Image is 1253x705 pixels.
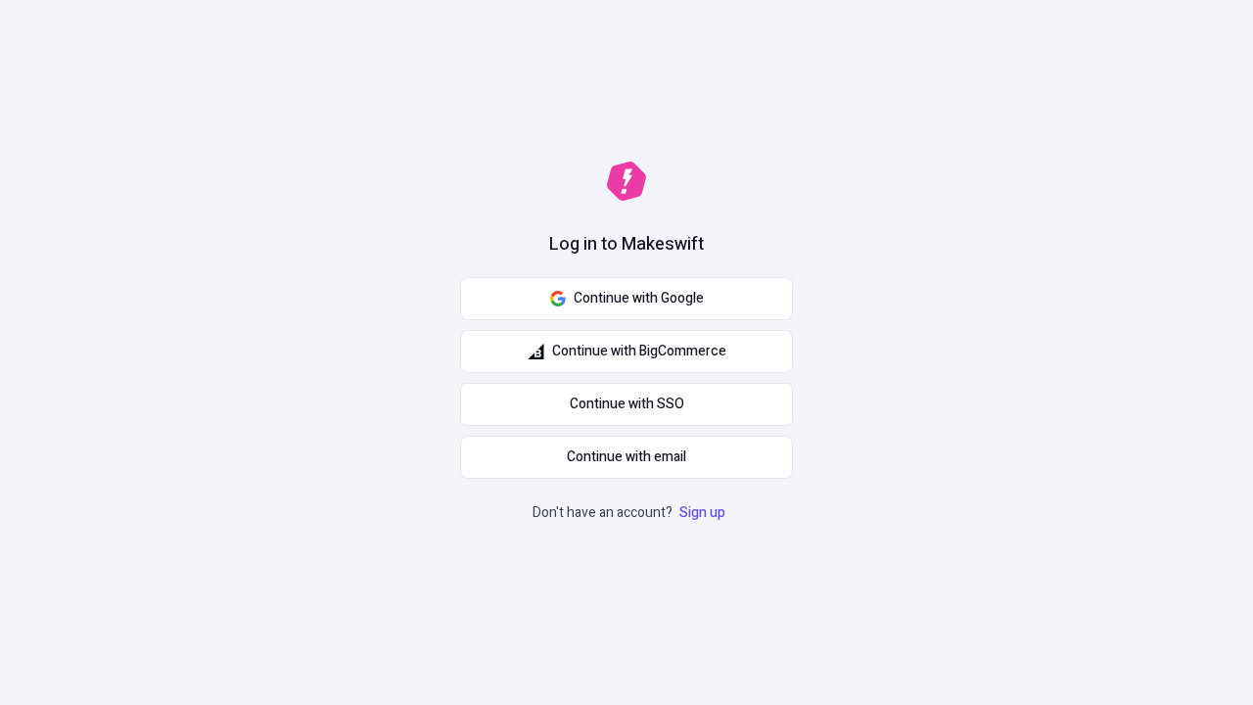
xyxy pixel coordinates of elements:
span: Continue with Google [574,288,704,309]
button: Continue with Google [460,277,793,320]
span: Continue with BigCommerce [552,341,726,362]
a: Continue with SSO [460,383,793,426]
button: Continue with BigCommerce [460,330,793,373]
p: Don't have an account? [533,502,729,524]
button: Continue with email [460,436,793,479]
h1: Log in to Makeswift [549,232,704,258]
span: Continue with email [567,446,686,468]
a: Sign up [675,502,729,523]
